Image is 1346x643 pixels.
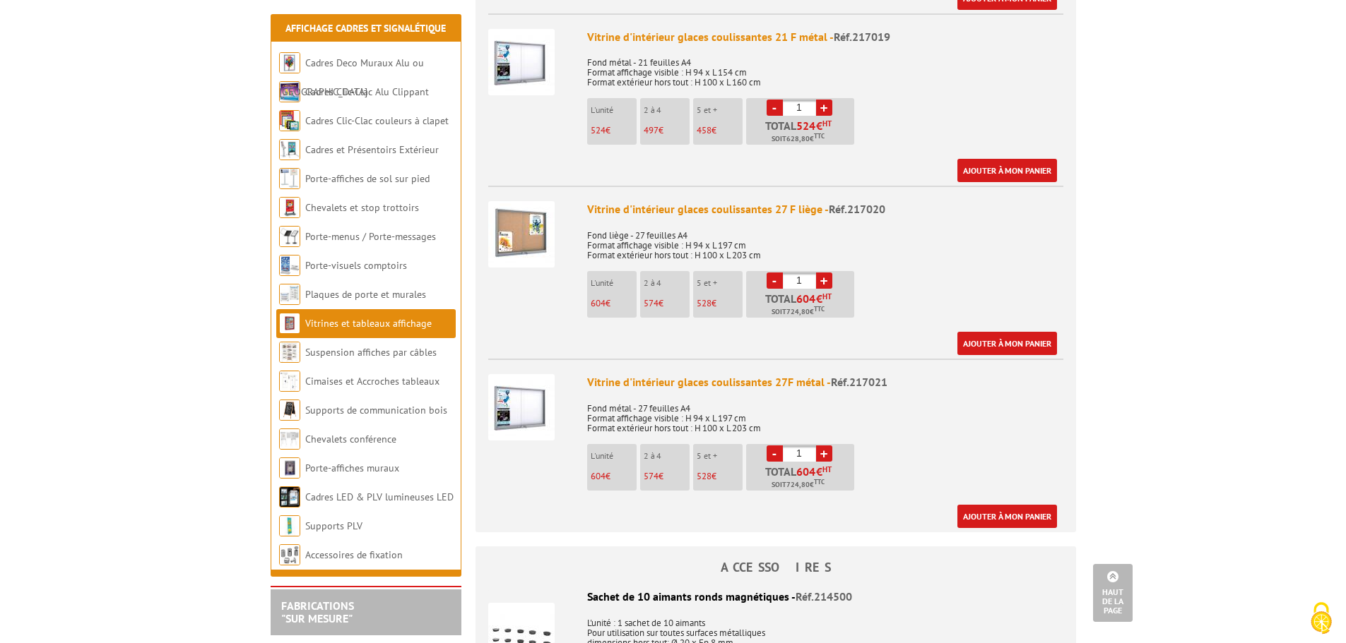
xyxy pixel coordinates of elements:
sup: TTC [814,305,825,313]
img: Porte-affiches muraux [279,457,300,479]
p: Fond métal - 21 feuilles A4 Format affichage visible : H 94 x L 154 cm Format extérieur hors tout... [587,48,1063,88]
a: Ajouter à mon panier [957,332,1057,355]
span: Soit € [772,133,825,145]
a: Ajouter à mon panier [957,505,1057,528]
span: Réf.214500 [796,589,852,603]
a: Porte-affiches muraux [305,462,399,474]
span: 524 [591,124,606,136]
button: Cookies (fenêtre modale) [1297,595,1346,643]
span: Soit € [772,306,825,318]
span: 628,80 [786,133,810,145]
p: L'unité [591,451,637,461]
p: Fond métal - 27 feuilles A4 Format affichage visible : H 94 x L 197 cm Format extérieur hors tout... [587,394,1063,433]
img: Cadres Deco Muraux Alu ou Bois [279,52,300,73]
a: Porte-menus / Porte-messages [305,230,436,243]
img: Cadres et Présentoirs Extérieur [279,139,300,160]
p: Total [750,293,854,318]
span: Réf.217020 [829,202,885,216]
img: Vitrine d'intérieur glaces coulissantes 27F métal [488,374,555,440]
a: Supports de communication bois [305,404,447,416]
a: Porte-visuels comptoirs [305,259,407,272]
img: Vitrine d'intérieur glaces coulissantes 21 F métal [488,29,555,95]
p: 2 à 4 [644,105,690,115]
span: € [816,120,822,131]
p: € [644,299,690,308]
img: Accessoires de fixation [279,544,300,565]
img: Cookies (fenêtre modale) [1304,601,1339,636]
a: - [767,100,783,116]
a: Cadres LED & PLV lumineuses LED [305,491,454,503]
p: 5 et + [697,451,743,461]
span: 604 [796,466,816,477]
a: Affichage Cadres et Signalétique [285,22,446,35]
a: Cadres Clic-Clac Alu Clippant [305,85,429,98]
p: L'unité [591,105,637,115]
div: Vitrine d'intérieur glaces coulissantes 21 F métal - [587,29,1063,45]
p: € [591,299,637,308]
p: L'unité [591,278,637,288]
p: 2 à 4 [644,451,690,461]
a: Plaques de porte et murales [305,288,426,301]
a: Accessoires de fixation [305,548,403,561]
span: 497 [644,124,659,136]
a: Haut de la page [1093,564,1133,622]
p: 5 et + [697,105,743,115]
span: 528 [697,470,712,482]
a: Cadres et Présentoirs Extérieur [305,143,439,156]
span: 724,80 [786,479,810,491]
sup: HT [822,464,832,474]
p: Fond liège - 27 feuilles A4 Format affichage visible : H 94 x L 197 cm Format extérieur hors tout... [587,221,1063,260]
a: Cadres Clic-Clac couleurs à clapet [305,114,449,127]
a: + [816,100,832,116]
p: Total [750,466,854,491]
a: + [816,272,832,289]
img: Cimaises et Accroches tableaux [279,371,300,392]
span: € [816,293,822,304]
img: Chevalets conférence [279,428,300,450]
p: € [644,471,690,481]
a: Cadres Deco Muraux Alu ou [GEOGRAPHIC_DATA] [279,56,424,98]
p: € [697,126,743,136]
img: Porte-visuels comptoirs [279,255,300,276]
span: 574 [644,470,659,482]
span: € [816,466,822,477]
a: Vitrines et tableaux affichage [305,317,432,330]
span: 724,80 [786,306,810,318]
p: € [697,471,743,481]
a: Ajouter à mon panier [957,159,1057,182]
a: Chevalets et stop trottoirs [305,201,419,214]
span: 604 [796,293,816,304]
img: Porte-menus / Porte-messages [279,226,300,247]
span: 458 [697,124,712,136]
img: Suspension affiches par câbles [279,342,300,363]
a: Chevalets conférence [305,433,396,445]
img: Vitrine d'intérieur glaces coulissantes 27 F liège [488,201,555,268]
p: 5 et + [697,278,743,288]
a: - [767,272,783,289]
img: Vitrines et tableaux affichage [279,313,300,334]
span: 574 [644,297,659,309]
span: Réf.217021 [831,375,887,389]
span: 604 [591,470,606,482]
div: Sachet de 10 aimants ronds magnétiques - [488,589,1063,605]
span: Soit € [772,479,825,491]
p: € [697,299,743,308]
p: 2 à 4 [644,278,690,288]
img: Porte-affiches de sol sur pied [279,168,300,189]
span: 528 [697,297,712,309]
sup: HT [822,292,832,301]
div: Vitrine d'intérieur glaces coulissantes 27F métal - [587,374,1063,390]
span: Réf.217019 [834,30,890,44]
a: Cimaises et Accroches tableaux [305,375,439,387]
img: Supports PLV [279,515,300,536]
sup: TTC [814,478,825,486]
a: - [767,445,783,462]
img: Cadres LED & PLV lumineuses LED [279,486,300,507]
sup: HT [822,119,832,128]
p: € [591,126,637,136]
a: + [816,445,832,462]
a: Supports PLV [305,519,362,532]
span: 524 [796,120,816,131]
p: € [591,471,637,481]
p: Total [750,120,854,145]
